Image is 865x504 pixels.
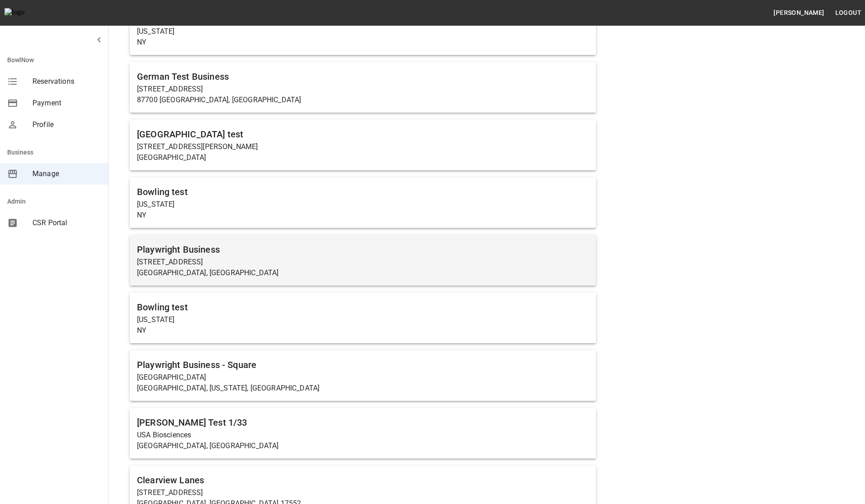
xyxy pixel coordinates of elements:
[32,168,101,179] span: Manage
[137,372,589,383] p: [GEOGRAPHIC_DATA]
[832,5,865,21] button: Logout
[137,210,589,221] p: NY
[137,185,589,199] h6: Bowling test
[137,84,589,95] p: [STREET_ADDRESS]
[137,141,589,152] p: [STREET_ADDRESS][PERSON_NAME]
[137,69,589,84] h6: German Test Business
[137,430,589,440] p: USA Biosciences
[770,5,828,21] button: [PERSON_NAME]
[137,415,589,430] h6: [PERSON_NAME] Test 1/33
[137,473,589,487] h6: Clearview Lanes
[32,119,101,130] span: Profile
[137,26,589,37] p: [US_STATE]
[137,325,589,336] p: NY
[137,440,589,451] p: [GEOGRAPHIC_DATA], [GEOGRAPHIC_DATA]
[32,98,101,109] span: Payment
[137,487,589,498] p: [STREET_ADDRESS]
[137,95,589,105] p: 87700 [GEOGRAPHIC_DATA], [GEOGRAPHIC_DATA]
[137,257,589,268] p: [STREET_ADDRESS]
[137,358,589,372] h6: Playwright Business - Square
[137,268,589,278] p: [GEOGRAPHIC_DATA], [GEOGRAPHIC_DATA]
[137,37,589,48] p: NY
[137,242,589,257] h6: Playwright Business
[137,199,589,210] p: [US_STATE]
[137,300,589,314] h6: Bowling test
[32,218,101,228] span: CSR Portal
[32,76,101,87] span: Reservations
[5,8,54,17] img: logo
[137,314,589,325] p: [US_STATE]
[137,383,589,394] p: [GEOGRAPHIC_DATA], [US_STATE], [GEOGRAPHIC_DATA]
[137,127,589,141] h6: [GEOGRAPHIC_DATA] test
[137,152,589,163] p: [GEOGRAPHIC_DATA]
